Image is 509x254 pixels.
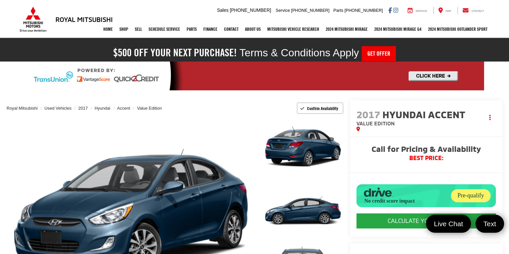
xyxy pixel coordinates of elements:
img: 2017 Hyundai Accent Value Edition [262,116,344,177]
span: Service [276,8,290,13]
img: 2017 Hyundai Accent Value Edition [262,180,344,242]
a: Accent [117,106,130,111]
a: Royal Mitsubishi [7,106,38,111]
a: Map [433,7,456,14]
a: Text [476,215,504,233]
a: Home [100,21,116,37]
span: Contact [472,9,484,12]
a: Schedule Service: Opens in a new tab [145,21,183,37]
a: Used Vehicles [45,106,71,111]
span: [PHONE_NUMBER] [344,8,383,13]
: CALCULATE YOUR PAYMENT [356,213,496,228]
a: About Us [242,21,264,37]
span: [PHONE_NUMBER] [291,8,330,13]
a: 2024 Mitsubishi Mirage G4 [371,21,425,37]
span: BEST PRICE: [356,155,496,161]
a: Parts: Opens in a new tab [183,21,200,37]
a: Live Chat [426,215,471,233]
a: Expand Photo 1 [263,117,343,177]
span: Live Chat [431,219,466,228]
a: Contact [458,7,489,14]
a: Contact [221,21,242,37]
button: Confirm Availability [297,102,344,114]
a: Expand Photo 2 [263,180,343,241]
a: 2024 Mitsubishi Mirage [322,21,371,37]
a: Finance [200,21,221,37]
span: Terms & Conditions Apply [239,47,359,59]
span: Service [416,9,427,12]
span: Call for Pricing & Availability [356,145,496,155]
button: Actions [484,112,496,123]
span: dropdown dots [489,115,491,120]
img: Quick2Credit [25,62,484,90]
a: Get Offer [362,46,396,61]
span: Value Edition [356,120,395,126]
span: Map [446,9,451,12]
a: Service [403,7,432,14]
a: 2017 [78,106,88,111]
span: Parts [333,8,343,13]
img: Mitsubishi [18,7,48,32]
h2: $500 off your next purchase! [113,48,237,57]
span: [PHONE_NUMBER] [230,8,271,13]
a: Facebook: Click to visit our Facebook page [388,8,392,13]
a: Hyundai [95,106,111,111]
span: Confirm Availability [307,106,338,111]
span: Sales [217,8,229,13]
a: Mitsubishi Vehicle Research [264,21,322,37]
a: Instagram: Click to visit our Instagram page [393,8,398,13]
h3: Royal Mitsubishi [55,16,113,23]
a: Value Edition [137,106,162,111]
span: Hyundai Accent [382,108,467,120]
span: 2017 [356,108,380,120]
span: Text [480,219,499,228]
a: Shop [116,21,132,37]
a: Sell [132,21,145,37]
a: 2024 Mitsubishi Outlander SPORT [425,21,491,37]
